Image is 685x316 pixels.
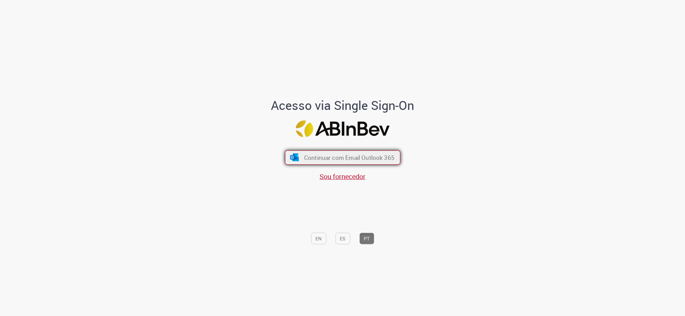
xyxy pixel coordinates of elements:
button: PT [359,233,374,244]
img: ícone Azure/Microsoft 360 [289,154,299,161]
button: ícone Azure/Microsoft 360 Continuar com Email Outlook 365 [285,150,400,165]
img: Logo ABInBev [296,120,389,137]
span: Continuar com Email Outlook 365 [304,154,394,162]
h1: Acesso via Single Sign-On [248,99,438,112]
button: EN [311,233,326,244]
button: ES [335,233,350,244]
a: Sou fornecedor [320,172,365,181]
